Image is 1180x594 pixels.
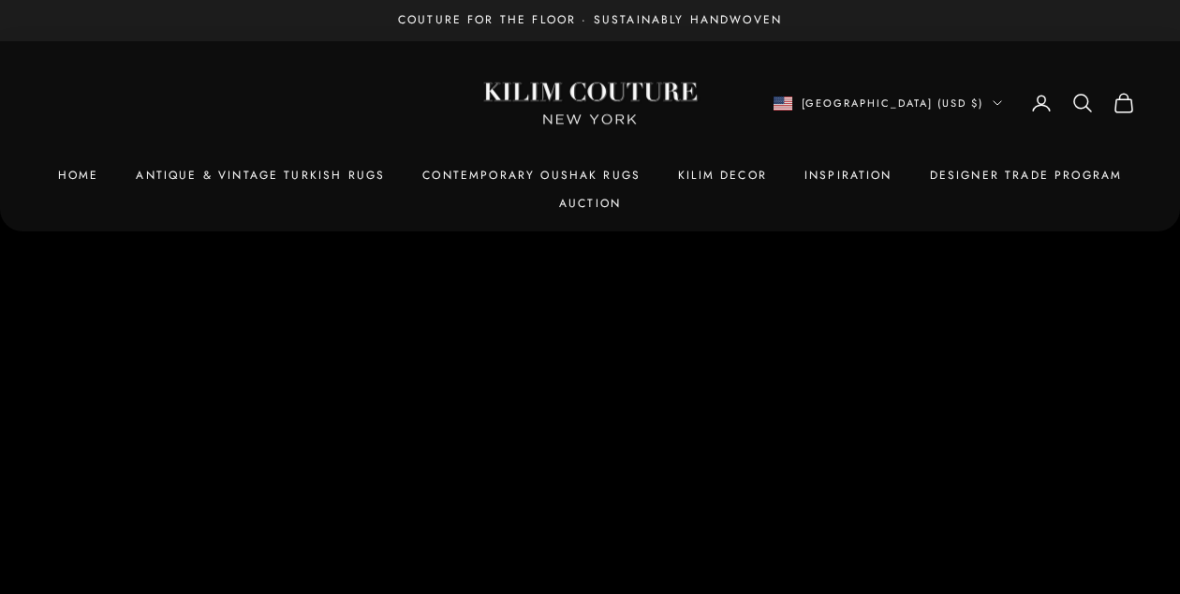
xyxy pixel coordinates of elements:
[678,166,767,185] summary: Kilim Decor
[136,166,385,185] a: Antique & Vintage Turkish Rugs
[774,95,1003,111] button: Change country or currency
[804,166,892,185] a: Inspiration
[559,194,621,213] a: Auction
[45,166,1135,214] nav: Primary navigation
[398,11,782,30] p: Couture for the Floor · Sustainably Handwoven
[930,166,1123,185] a: Designer Trade Program
[58,166,99,185] a: Home
[802,95,984,111] span: [GEOGRAPHIC_DATA] (USD $)
[774,92,1136,114] nav: Secondary navigation
[422,166,641,185] a: Contemporary Oushak Rugs
[774,97,792,111] img: United States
